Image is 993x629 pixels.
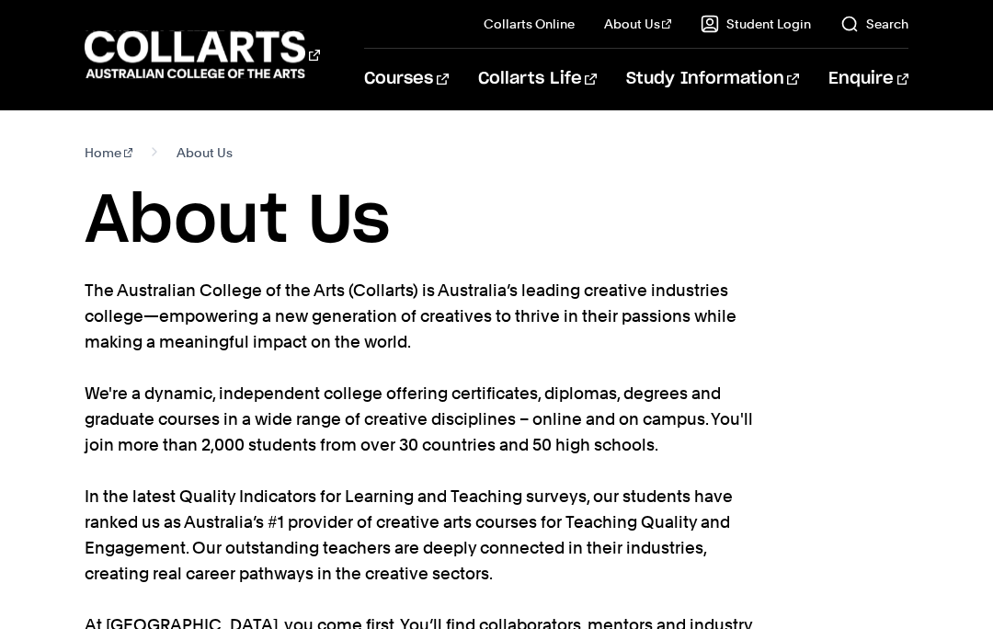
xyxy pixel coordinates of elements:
[828,49,908,109] a: Enquire
[85,140,133,166] a: Home
[364,49,448,109] a: Courses
[840,15,908,33] a: Search
[85,29,319,81] div: Go to homepage
[177,140,233,166] span: About Us
[701,15,811,33] a: Student Login
[604,15,672,33] a: About Us
[478,49,597,109] a: Collarts Life
[626,49,799,109] a: Study Information
[484,15,575,33] a: Collarts Online
[85,180,908,263] h1: About Us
